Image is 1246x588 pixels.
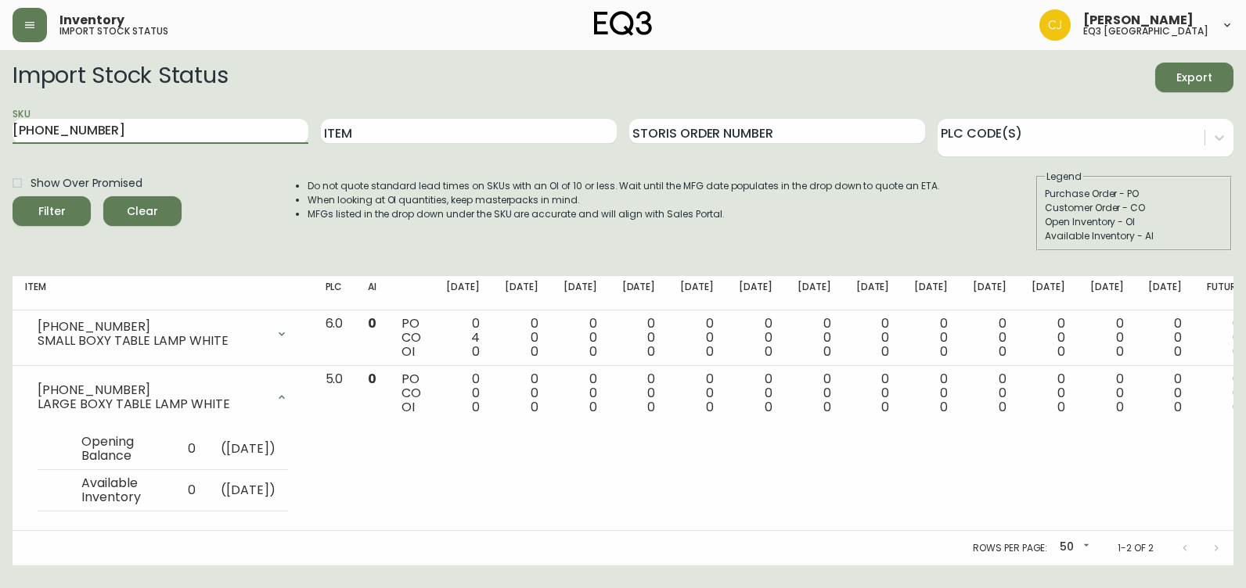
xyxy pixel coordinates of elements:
div: 0 0 [680,317,714,359]
span: 0 [368,370,376,388]
div: Customer Order - CO [1045,201,1223,215]
span: OI [402,342,415,360]
th: [DATE] [785,276,844,310]
span: 0 [531,342,538,360]
button: Export [1155,63,1233,92]
th: [DATE] [492,276,551,310]
div: 0 0 [505,317,538,359]
div: 0 0 [1148,317,1182,359]
th: AI [355,276,389,310]
span: 0 [531,398,538,416]
div: 0 0 [1032,372,1065,414]
div: 0 0 [856,317,890,359]
span: 0 [999,342,1007,360]
div: 0 0 [564,372,597,414]
li: MFGs listed in the drop down under the SKU are accurate and will align with Sales Portal. [308,207,940,221]
span: 0 [1233,342,1241,360]
span: 0 [472,398,480,416]
span: 0 [706,398,714,416]
div: 0 0 [622,317,656,359]
th: [DATE] [551,276,610,310]
th: PLC [313,276,356,310]
th: [DATE] [668,276,726,310]
div: 0 0 [1148,372,1182,414]
span: 0 [1057,398,1065,416]
th: [DATE] [902,276,960,310]
div: PO CO [402,317,421,359]
span: 0 [1174,398,1182,416]
button: Filter [13,196,91,226]
div: 0 0 [973,317,1007,359]
span: 0 [1116,398,1124,416]
div: Purchase Order - PO [1045,187,1223,201]
span: Clear [116,202,169,221]
span: 0 [765,342,772,360]
th: [DATE] [960,276,1019,310]
p: 1-2 of 2 [1118,541,1154,555]
div: 0 0 [1090,317,1124,359]
div: PO CO [402,372,421,414]
span: 0 [589,342,597,360]
th: [DATE] [434,276,492,310]
th: Item [13,276,313,310]
td: ( [DATE] ) [208,428,288,470]
td: Opening Balance [69,428,175,470]
li: When looking at OI quantities, keep masterpacks in mind. [308,193,940,207]
div: [PHONE_NUMBER] [38,320,266,334]
div: 0 0 [798,372,831,414]
div: 0 0 [914,317,948,359]
legend: Legend [1045,170,1083,184]
th: [DATE] [1078,276,1136,310]
p: Rows per page: [973,541,1047,555]
td: 6.0 [313,310,356,366]
span: 0 [881,398,889,416]
span: OI [402,398,415,416]
span: 0 [1057,342,1065,360]
span: 0 [940,398,948,416]
span: 0 [647,342,655,360]
div: 0 0 [856,372,890,414]
div: 0 0 [1090,372,1124,414]
div: LARGE BOXY TABLE LAMP WHITE [38,397,266,411]
th: [DATE] [1019,276,1078,310]
div: 50 [1053,535,1093,561]
div: Available Inventory - AI [1045,229,1223,243]
img: logo [594,11,652,36]
td: 0 [175,428,208,470]
span: 0 [823,342,831,360]
th: [DATE] [1136,276,1194,310]
span: 0 [589,398,597,416]
h5: eq3 [GEOGRAPHIC_DATA] [1083,27,1208,36]
img: 7836c8950ad67d536e8437018b5c2533 [1039,9,1071,41]
div: 0 0 [739,372,772,414]
div: 0 0 [798,317,831,359]
div: 0 0 [622,372,656,414]
span: 0 [472,342,480,360]
span: 0 [1233,398,1241,416]
div: [PHONE_NUMBER]LARGE BOXY TABLE LAMP WHITE [25,372,301,422]
div: 0 0 [505,372,538,414]
button: Clear [103,196,182,226]
div: SMALL BOXY TABLE LAMP WHITE [38,334,266,348]
th: [DATE] [844,276,902,310]
div: 0 0 [446,372,480,414]
div: 0 0 [914,372,948,414]
span: Export [1168,68,1221,88]
h5: import stock status [59,27,168,36]
div: 0 0 [1032,317,1065,359]
span: 0 [1116,342,1124,360]
span: 0 [881,342,889,360]
span: 0 [706,342,714,360]
div: 0 0 [973,372,1007,414]
td: ( [DATE] ) [208,469,288,511]
td: Available Inventory [69,469,175,511]
span: Inventory [59,14,124,27]
span: 0 [1174,342,1182,360]
h2: Import Stock Status [13,63,228,92]
div: [PHONE_NUMBER] [38,383,266,397]
th: [DATE] [726,276,785,310]
span: [PERSON_NAME] [1083,14,1194,27]
div: Open Inventory - OI [1045,215,1223,229]
div: 0 0 [1207,317,1241,359]
div: 0 0 [1207,372,1241,414]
